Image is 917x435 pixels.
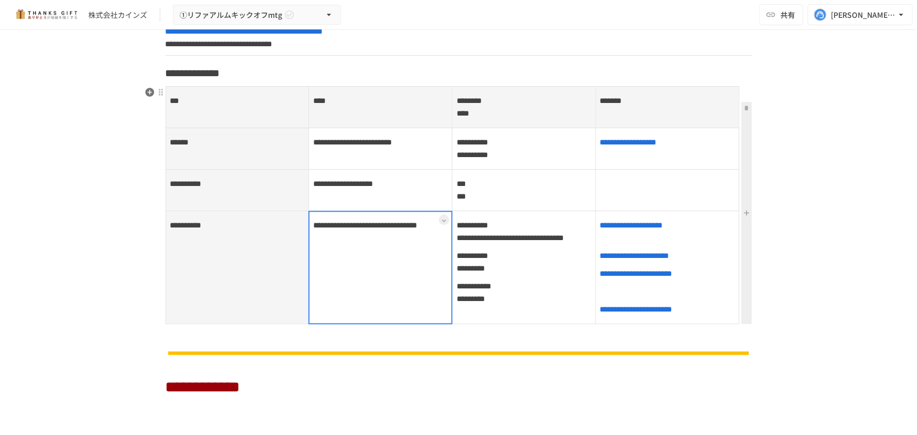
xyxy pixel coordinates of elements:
span: 共有 [780,9,795,20]
button: ①リファアルムキックオフmtg [173,5,341,25]
button: 共有 [759,4,803,25]
img: 9QkwBFSE13x2gePgpe8aMqs5nKlqvPfzMVlQZWD3BQB [166,350,752,357]
span: ①リファアルムキックオフmtg [180,8,282,22]
div: 株式会社カインズ [88,9,147,20]
img: mMP1OxWUAhQbsRWCurg7vIHe5HqDpP7qZo7fRoNLXQh [13,6,80,23]
div: [PERSON_NAME][EMAIL_ADDRESS][DOMAIN_NAME] [831,8,896,22]
button: [PERSON_NAME][EMAIL_ADDRESS][DOMAIN_NAME] [808,4,913,25]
